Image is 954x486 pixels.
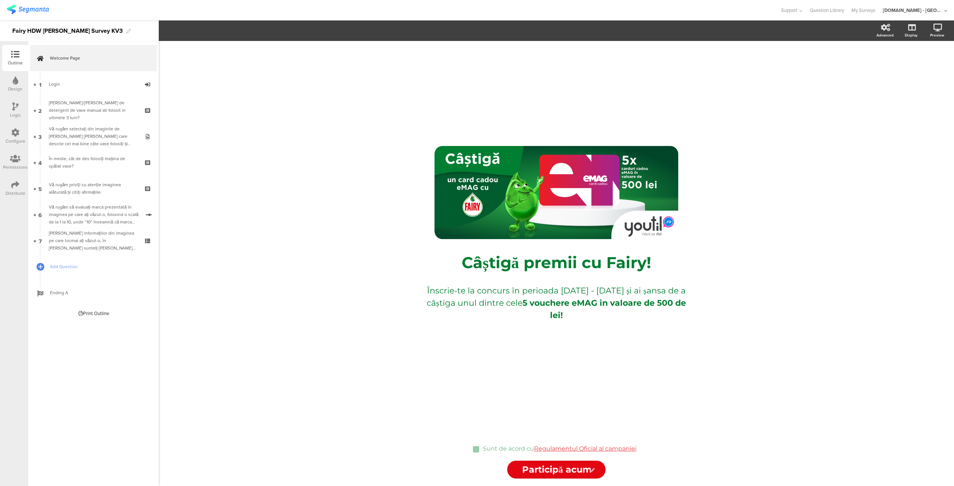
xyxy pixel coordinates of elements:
[38,132,42,140] span: 3
[30,149,157,175] a: 4 În medie, cât de des folosiți mașina de spălat vase?
[507,461,606,479] input: Start
[10,112,21,118] div: Logic
[905,32,917,38] div: Display
[883,7,942,14] div: [DOMAIN_NAME] - [GEOGRAPHIC_DATA]
[38,106,42,114] span: 2
[418,253,694,272] p: Câștigă premii cu Fairy!
[38,210,42,219] span: 6
[49,155,138,170] div: În medie, cât de des folosiți mașina de spălat vase?
[50,263,145,270] span: Add Question
[6,190,25,197] div: Distribute
[39,80,41,88] span: 1
[483,445,636,452] p: Sunt de acord cu
[49,203,140,226] div: Vă rugăm să evaluați marca prezentată în imaginea pe care ați văzut-o, folosind o scală de la 1 l...
[78,310,109,317] div: Print Outline
[38,158,42,166] span: 4
[50,289,145,296] span: Ending A
[8,60,23,66] div: Outline
[6,138,25,144] div: Configure
[426,285,687,321] p: Înscrie-te la concurs în perioada [DATE] - [DATE] și ai șansa de a câștiga unul dintre cele
[534,445,636,452] a: Regulamentul Oficial al campaniei
[49,125,138,147] div: Vă rugăm selectați din imaginile de mai jos pe cea care descrie cel mai bine câte vase folosiți ș...
[8,86,22,92] div: Design
[30,123,157,149] a: 3 Vă rugăm selectați din imaginile de [PERSON_NAME] [PERSON_NAME] care descrie cel mai bine câte ...
[38,184,42,193] span: 5
[12,25,123,37] div: Fairy HDW [PERSON_NAME] Survey KV3
[49,181,138,196] div: Vă rugăm priviți cu atenție imaginea alăturată și citiți afirmațiile.
[876,32,894,38] div: Advanced
[30,280,157,306] a: Ending A
[30,71,157,97] a: 1 Login
[781,7,797,14] span: Support
[30,228,157,254] a: 7 [PERSON_NAME] informațiilor din imaginea pe care tocmai ați văzut-o, în [PERSON_NAME] sunteți [...
[30,97,157,123] a: 2 [PERSON_NAME]/[PERSON_NAME] de detergent de vase manual ati folosit in ultimele 3 luni?
[49,80,138,88] div: Login
[30,175,157,201] a: 5 Vă rugăm priviți cu atenție imaginea alăturată și citiți afirmațiile.
[3,164,28,171] div: Permissions
[39,236,42,245] span: 7
[49,99,138,121] div: Ce marcă/mărci de detergent de vase manual ati folosit in ultimele 3 luni?
[50,54,145,62] span: Welcome Page
[522,298,686,320] strong: 5 vouchere eMAG in valoare de 500 de lei!
[30,201,157,228] a: 6 Vă rugăm să evaluați marca prezentată în imaginea pe care ați văzut-o, folosind o scală de la 1...
[49,229,138,252] div: Pe baza informațiilor din imaginea pe care tocmai ați văzut-o, în ce măsură sunteți de acord cu a...
[7,5,49,14] img: segmanta logo
[930,32,944,38] div: Preview
[30,45,157,71] a: Welcome Page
